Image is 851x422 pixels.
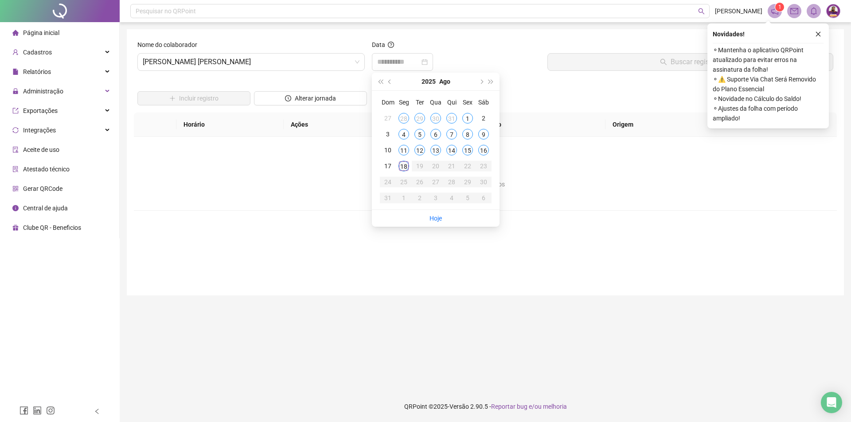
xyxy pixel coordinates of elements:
div: 28 [446,177,457,187]
span: Clube QR - Beneficios [23,224,81,231]
div: Não há dados [144,179,826,189]
div: 3 [430,193,441,203]
td: 2025-08-09 [476,126,492,142]
div: 3 [383,129,393,139]
td: 2025-08-08 [460,126,476,142]
div: 16 [478,145,489,155]
span: lock [12,88,19,94]
span: Integrações [23,127,56,134]
th: Qua [428,94,444,110]
span: Aceite de uso [23,146,59,153]
th: Seg [396,94,412,110]
td: 2025-08-15 [460,142,476,158]
div: 7 [446,129,457,139]
span: ⚬ Ajustes da folha com período ampliado! [713,104,824,123]
span: home [12,30,19,36]
div: 30 [478,177,489,187]
th: Dom [380,94,396,110]
label: Nome do colaborador [137,40,203,50]
span: file [12,69,19,75]
div: 6 [430,129,441,139]
div: 23 [478,161,489,171]
div: 11 [398,145,409,155]
td: 2025-08-16 [476,142,492,158]
span: 1 [778,4,781,10]
div: 1 [398,193,409,203]
td: 2025-08-20 [428,158,444,174]
td: 2025-08-12 [412,142,428,158]
span: Relatórios [23,68,51,75]
div: 28 [398,113,409,124]
td: 2025-07-30 [428,110,444,126]
td: 2025-08-28 [444,174,460,190]
div: 25 [398,177,409,187]
span: left [94,408,100,414]
button: prev-year [385,73,395,90]
button: super-prev-year [375,73,385,90]
sup: 1 [775,3,784,12]
span: ⚬ ⚠️ Suporte Via Chat Será Removido do Plano Essencial [713,74,824,94]
td: 2025-08-10 [380,142,396,158]
div: 10 [383,145,393,155]
a: Alterar jornada [254,96,367,103]
td: 2025-08-30 [476,174,492,190]
span: Versão [449,403,469,410]
td: 2025-08-18 [396,158,412,174]
span: [PERSON_NAME] [715,6,762,16]
img: 52992 [827,4,840,18]
div: 29 [414,113,425,124]
div: 6 [478,193,489,203]
div: 19 [414,161,425,171]
td: 2025-08-19 [412,158,428,174]
div: 2 [414,193,425,203]
span: Cadastros [23,49,52,56]
span: export [12,108,19,114]
div: 29 [462,177,473,187]
span: bell [810,7,818,15]
button: year panel [422,73,436,90]
td: 2025-09-01 [396,190,412,206]
div: 24 [383,177,393,187]
span: mail [790,7,798,15]
td: 2025-08-06 [428,126,444,142]
span: Gerar QRCode [23,185,62,192]
div: 14 [446,145,457,155]
button: Alterar jornada [254,91,367,105]
span: sync [12,127,19,133]
td: 2025-08-21 [444,158,460,174]
td: 2025-08-27 [428,174,444,190]
a: Hoje [429,215,442,222]
div: 9 [478,129,489,139]
td: 2025-08-24 [380,174,396,190]
div: 4 [446,193,457,203]
div: 18 [398,161,409,171]
div: 26 [414,177,425,187]
th: Ações [284,112,379,137]
td: 2025-08-17 [380,158,396,174]
th: Sex [460,94,476,110]
div: 30 [430,113,441,124]
td: 2025-08-03 [380,126,396,142]
td: 2025-08-23 [476,158,492,174]
td: 2025-08-25 [396,174,412,190]
td: 2025-08-07 [444,126,460,142]
span: audit [12,147,19,153]
span: notification [771,7,779,15]
td: 2025-07-29 [412,110,428,126]
span: clock-circle [285,95,291,101]
button: super-next-year [486,73,496,90]
span: Alterar jornada [295,93,336,103]
button: month panel [439,73,450,90]
span: Central de ajuda [23,205,68,212]
div: Open Intercom Messenger [821,392,842,413]
td: 2025-08-01 [460,110,476,126]
div: 13 [430,145,441,155]
th: Origem [605,112,711,137]
span: info-circle [12,205,19,211]
td: 2025-08-26 [412,174,428,190]
span: Página inicial [23,29,59,36]
div: 21 [446,161,457,171]
div: 5 [414,129,425,139]
span: search [698,8,705,15]
span: gift [12,225,19,231]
